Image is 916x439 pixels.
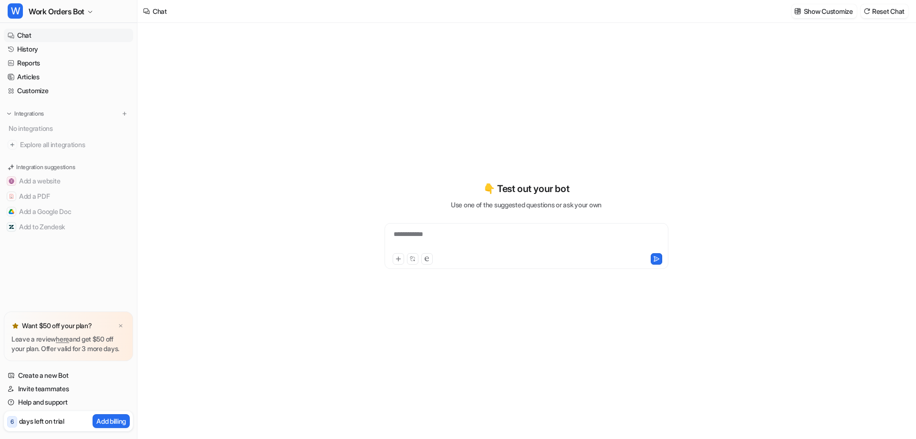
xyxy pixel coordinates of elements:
[20,137,129,152] span: Explore all integrations
[864,8,870,15] img: reset
[56,335,69,343] a: here
[118,323,124,329] img: x
[4,109,47,118] button: Integrations
[4,56,133,70] a: Reports
[9,178,14,184] img: Add a website
[96,416,126,426] p: Add billing
[483,182,569,196] p: 👇 Test out your bot
[9,209,14,214] img: Add a Google Doc
[22,321,92,331] p: Want $50 off your plan?
[4,396,133,409] a: Help and support
[861,4,908,18] button: Reset Chat
[4,138,133,151] a: Explore all integrations
[4,70,133,84] a: Articles
[121,110,128,117] img: menu_add.svg
[9,193,14,199] img: Add a PDF
[19,416,64,426] p: days left on trial
[6,110,12,117] img: expand menu
[4,382,133,396] a: Invite teammates
[4,219,133,235] button: Add to ZendeskAdd to Zendesk
[8,140,17,150] img: explore all integrations
[4,43,133,56] a: History
[16,163,75,171] p: Integration suggestions
[4,189,133,204] button: Add a PDFAdd a PDF
[14,110,44,118] p: Integrations
[10,418,14,426] p: 6
[4,173,133,189] button: Add a websiteAdd a website
[9,224,14,230] img: Add to Zendesk
[804,6,853,16] p: Show Customize
[11,334,125,353] p: Leave a review and get $50 off your plan. Offer valid for 3 more days.
[794,8,801,15] img: customize
[4,29,133,42] a: Chat
[4,369,133,382] a: Create a new Bot
[93,414,130,428] button: Add billing
[153,6,167,16] div: Chat
[451,200,602,210] p: Use one of the suggested questions or ask your own
[29,5,84,18] span: Work Orders Bot
[11,322,19,330] img: star
[4,204,133,219] button: Add a Google DocAdd a Google Doc
[4,84,133,97] a: Customize
[6,120,133,136] div: No integrations
[8,3,23,19] span: W
[791,4,857,18] button: Show Customize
